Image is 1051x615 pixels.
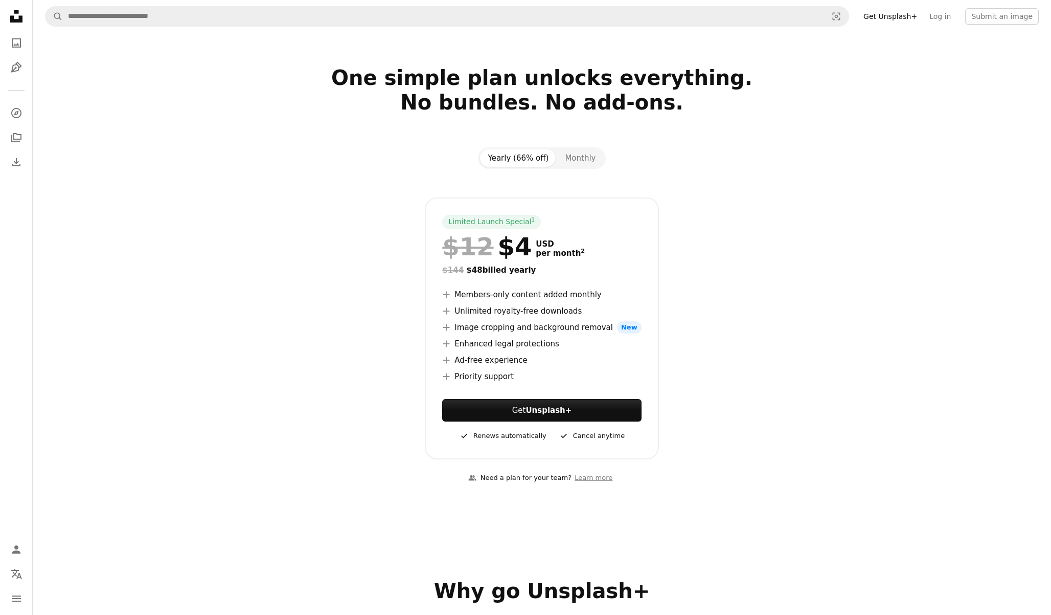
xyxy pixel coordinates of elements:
[824,7,849,26] button: Visual search
[459,430,546,442] div: Renews automatically
[442,305,641,317] li: Unlimited royalty-free downloads
[536,239,585,249] span: USD
[442,399,641,422] button: GetUnsplash+
[6,127,27,148] a: Collections
[45,7,63,26] button: Search Unsplash
[442,321,641,334] li: Image cropping and background removal
[442,266,464,275] span: $144
[579,249,587,258] a: 2
[525,406,572,415] strong: Unsplash+
[923,8,957,25] a: Log in
[442,354,641,366] li: Ad-free experience
[6,6,27,29] a: Home — Unsplash
[6,152,27,172] a: Download History
[442,233,493,260] span: $12
[6,33,27,53] a: Photos
[442,264,641,276] div: $48 billed yearly
[6,539,27,560] a: Log in / Sign up
[442,233,532,260] div: $4
[581,248,585,254] sup: 2
[557,149,604,167] button: Monthly
[617,321,642,334] span: New
[965,8,1039,25] button: Submit an image
[442,338,641,350] li: Enhanced legal protections
[442,370,641,383] li: Priority support
[211,65,873,139] h2: One simple plan unlocks everything. No bundles. No add-ons.
[6,103,27,123] a: Explore
[572,470,615,487] a: Learn more
[442,215,541,229] div: Limited Launch Special
[480,149,557,167] button: Yearly (66% off)
[559,430,625,442] div: Cancel anytime
[442,289,641,301] li: Members-only content added monthly
[211,579,873,603] h2: Why go Unsplash+
[6,588,27,609] button: Menu
[536,249,585,258] span: per month
[857,8,923,25] a: Get Unsplash+
[45,6,849,27] form: Find visuals sitewide
[532,216,535,223] sup: 1
[530,217,537,227] a: 1
[468,473,572,484] div: Need a plan for your team?
[6,564,27,584] button: Language
[6,57,27,78] a: Illustrations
